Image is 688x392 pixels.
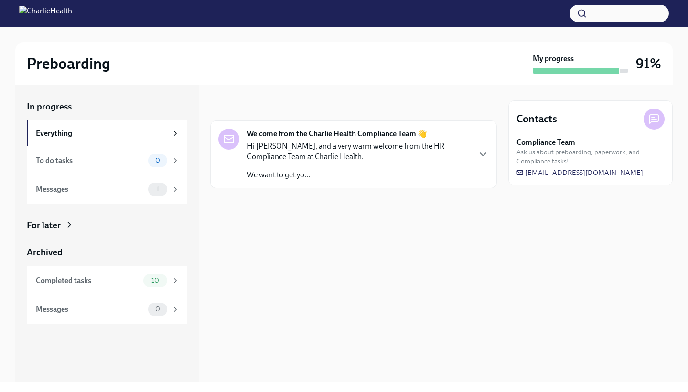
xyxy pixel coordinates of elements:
span: 10 [146,277,165,284]
p: We want to get yo... [247,170,470,180]
div: Completed tasks [36,275,140,286]
div: Everything [36,128,167,139]
strong: My progress [533,54,574,64]
img: CharlieHealth [19,6,72,21]
a: Completed tasks10 [27,266,187,295]
span: 1 [150,185,165,193]
strong: Compliance Team [516,137,575,148]
div: In progress [210,100,255,113]
span: Ask us about preboarding, paperwork, and Compliance tasks! [516,148,665,166]
div: Messages [36,184,144,195]
div: For later [27,219,61,231]
a: Everything [27,120,187,146]
span: 0 [150,305,166,313]
a: Messages0 [27,295,187,324]
h4: Contacts [516,112,557,126]
h2: Preboarding [27,54,110,73]
a: [EMAIL_ADDRESS][DOMAIN_NAME] [516,168,643,177]
a: To do tasks0 [27,146,187,175]
a: In progress [27,100,187,113]
a: Messages1 [27,175,187,204]
strong: Welcome from the Charlie Health Compliance Team 👋 [247,129,427,139]
div: Messages [36,304,144,315]
h3: 91% [636,55,661,72]
div: To do tasks [36,155,144,166]
p: Hi [PERSON_NAME], and a very warm welcome from the HR Compliance Team at Charlie Health. [247,141,470,162]
a: For later [27,219,187,231]
a: Archived [27,246,187,259]
span: 0 [150,157,166,164]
